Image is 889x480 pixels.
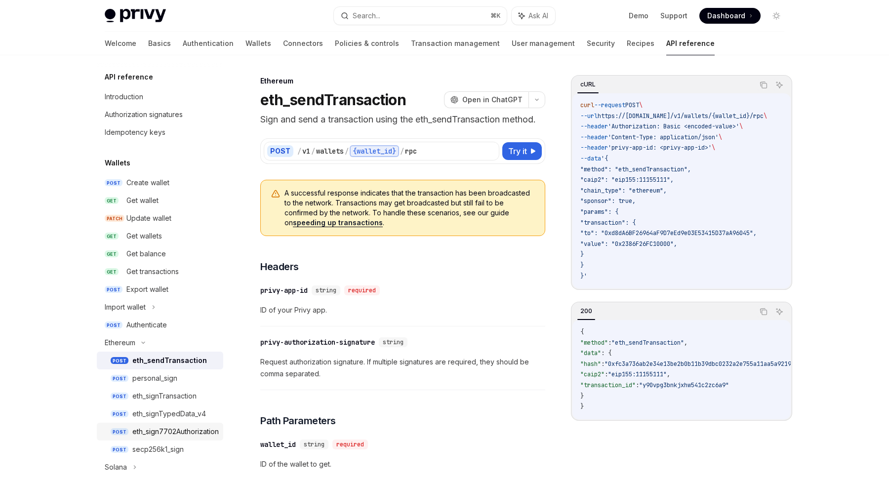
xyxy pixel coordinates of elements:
span: } [580,402,584,410]
a: POSTCreate wallet [97,174,223,192]
span: \ [712,144,715,152]
span: 'privy-app-id: <privy-app-id>' [608,144,712,152]
span: POST [111,357,128,364]
div: Create wallet [126,177,169,189]
a: Dashboard [699,8,761,24]
span: Headers [260,260,299,274]
span: --request [594,101,625,109]
h5: API reference [105,71,153,83]
span: "transaction": { [580,219,636,227]
span: \ [739,122,743,130]
a: Authorization signatures [97,106,223,123]
div: / [311,146,315,156]
a: Policies & controls [335,32,399,55]
span: "caip2": "eip155:11155111", [580,176,674,184]
div: / [297,146,301,156]
span: GET [105,233,119,240]
a: GETGet transactions [97,263,223,280]
span: --header [580,133,608,141]
a: POSTsecp256k1_sign [97,440,223,458]
div: / [400,146,404,156]
span: "eth_sendTransaction" [611,339,684,347]
button: Toggle dark mode [768,8,784,24]
a: Recipes [627,32,654,55]
div: eth_sendTransaction [132,355,207,366]
div: Get wallets [126,230,162,242]
span: curl [580,101,594,109]
a: GETGet wallets [97,227,223,245]
span: POST [625,101,639,109]
a: API reference [666,32,715,55]
a: Welcome [105,32,136,55]
span: POST [105,286,122,293]
img: light logo [105,9,166,23]
div: eth_signTransaction [132,390,197,402]
div: eth_signTypedData_v4 [132,408,206,420]
div: required [344,285,380,295]
span: } [580,392,584,400]
span: { [580,328,584,336]
span: "sponsor": true, [580,197,636,205]
div: Get wallet [126,195,159,206]
span: 'Content-Type: application/json' [608,133,719,141]
div: cURL [577,79,599,90]
span: POST [111,393,128,400]
span: string [304,440,324,448]
div: Update wallet [126,212,171,224]
a: PATCHUpdate wallet [97,209,223,227]
span: GET [105,268,119,276]
span: string [316,286,336,294]
span: "to": "0xd8dA6BF26964aF9D7eEd9e03E53415D37aA96045", [580,229,757,237]
span: --data [580,155,601,162]
div: Export wallet [126,283,168,295]
a: Transaction management [411,32,500,55]
span: A successful response indicates that the transaction has been broadcasted to the network. Transac... [284,188,535,228]
a: POSTeth_sendTransaction [97,352,223,369]
div: Ethereum [260,76,545,86]
a: User management [512,32,575,55]
button: Copy the contents from the code block [757,79,770,91]
div: wallets [316,146,344,156]
a: POSTeth_signTypedData_v4 [97,405,223,423]
div: Ethereum [105,337,135,349]
span: POST [111,375,128,382]
span: POST [105,321,122,329]
a: Idempotency keys [97,123,223,141]
span: --header [580,144,608,152]
button: Ask AI [773,305,786,318]
div: Get balance [126,248,166,260]
h1: eth_sendTransaction [260,91,406,109]
span: "method" [580,339,608,347]
span: \ [764,112,767,120]
div: required [332,440,368,449]
span: POST [111,446,128,453]
div: Introduction [105,91,143,103]
span: https://[DOMAIN_NAME]/v1/wallets/{wallet_id}/rpc [598,112,764,120]
button: Copy the contents from the code block [757,305,770,318]
span: POST [111,410,128,418]
span: "y90vpg3bnkjxhw541c2zc6a9" [639,381,729,389]
button: Open in ChatGPT [444,91,528,108]
a: Introduction [97,88,223,106]
span: "eip155:11155111" [608,370,667,378]
svg: Warning [271,189,281,199]
div: wallet_id [260,440,296,449]
a: Connectors [283,32,323,55]
button: Ask AI [773,79,786,91]
div: rpc [405,146,417,156]
a: GETGet balance [97,245,223,263]
div: Get transactions [126,266,179,278]
a: POSTeth_signTransaction [97,387,223,405]
div: Authenticate [126,319,167,331]
div: {wallet_id} [350,145,399,157]
span: GET [105,197,119,204]
a: Wallets [245,32,271,55]
span: \ [639,101,643,109]
div: personal_sign [132,372,177,384]
button: Try it [502,142,542,160]
span: Ask AI [528,11,548,21]
button: Ask AI [512,7,555,25]
span: --url [580,112,598,120]
h5: Wallets [105,157,130,169]
span: ID of your Privy app. [260,304,545,316]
